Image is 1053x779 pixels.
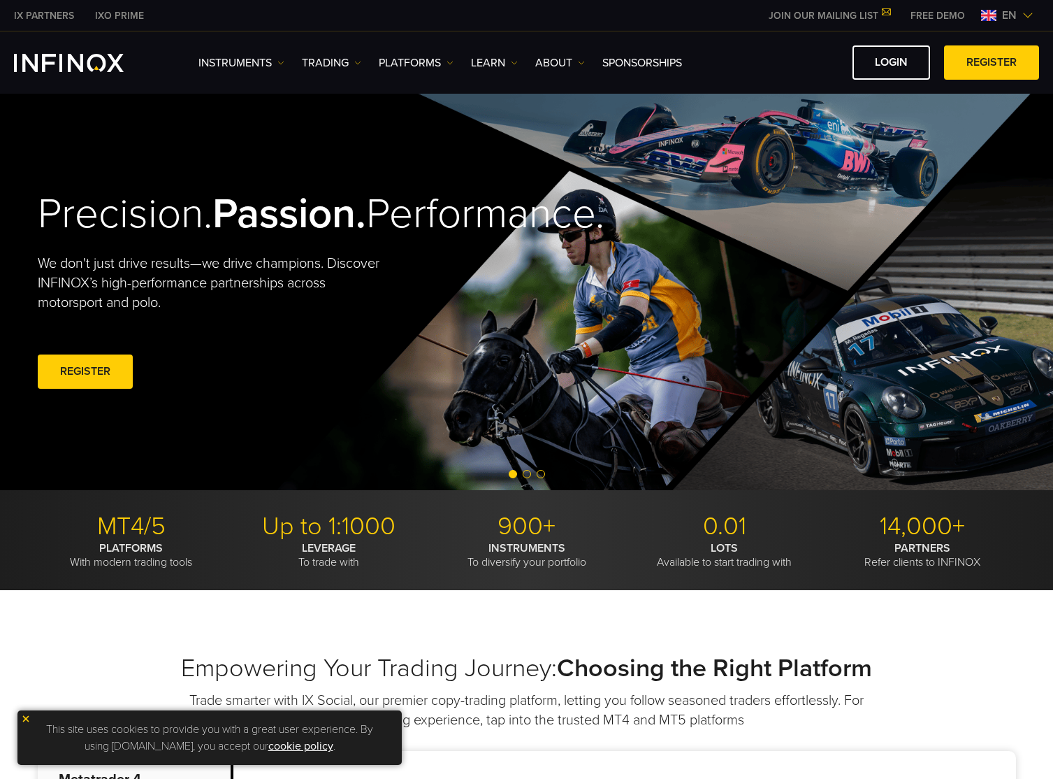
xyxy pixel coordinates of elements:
p: 14,000+ [829,511,1016,542]
a: INFINOX [3,8,85,23]
strong: LOTS [711,541,738,555]
strong: PARTNERS [894,541,950,555]
p: We don't just drive results—we drive champions. Discover INFINOX’s high-performance partnerships ... [38,254,390,313]
p: 900+ [433,511,620,542]
p: To diversify your portfolio [433,541,620,569]
strong: Passion. [212,189,366,239]
p: MT4/5 [38,511,225,542]
a: Learn [471,55,518,71]
a: PLATFORMS [379,55,453,71]
strong: PLATFORMS [99,541,163,555]
p: Trade smarter with IX Social, our premier copy-trading platform, letting you follow seasoned trad... [188,691,866,730]
a: TRADING [302,55,361,71]
a: LOGIN [852,45,930,80]
p: Refer clients to INFINOX [829,541,1016,569]
span: Go to slide 1 [509,470,517,478]
strong: LEVERAGE [302,541,356,555]
a: INFINOX MENU [900,8,975,23]
a: JOIN OUR MAILING LIST [758,10,900,22]
a: REGISTER [38,355,133,389]
p: 0.01 [631,511,818,542]
a: cookie policy [268,739,333,753]
strong: INSTRUMENTS [488,541,565,555]
h2: Empowering Your Trading Journey: [38,653,1016,684]
strong: Choosing the Right Platform [557,653,872,683]
h2: Precision. Performance. [38,189,478,240]
img: yellow close icon [21,714,31,724]
p: Available to start trading with [631,541,818,569]
a: INFINOX Logo [14,54,157,72]
a: REGISTER [944,45,1039,80]
p: To trade with [235,541,423,569]
span: en [996,7,1022,24]
a: ABOUT [535,55,585,71]
p: Up to 1:1000 [235,511,423,542]
a: INFINOX [85,8,154,23]
a: SPONSORSHIPS [602,55,682,71]
p: This site uses cookies to provide you with a great user experience. By using [DOMAIN_NAME], you a... [24,717,395,758]
span: Go to slide 2 [523,470,531,478]
p: With modern trading tools [38,541,225,569]
span: Go to slide 3 [537,470,545,478]
a: Instruments [198,55,284,71]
